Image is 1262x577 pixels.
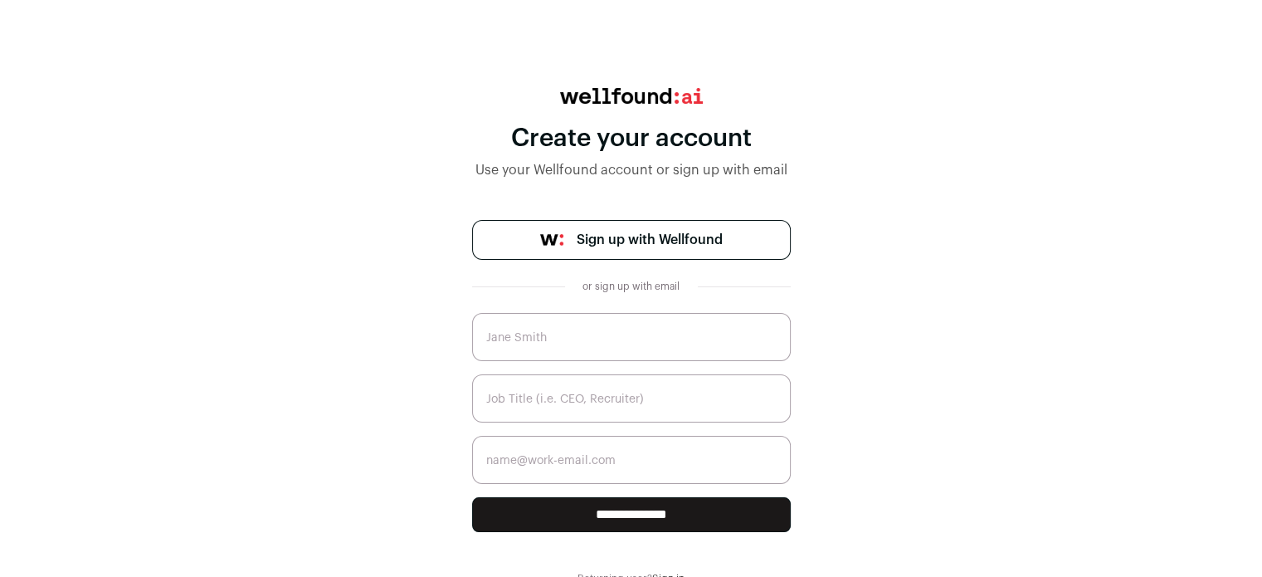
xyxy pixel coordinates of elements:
img: wellfound:ai [560,88,703,104]
input: Job Title (i.e. CEO, Recruiter) [472,374,791,423]
span: Sign up with Wellfound [577,230,723,250]
input: name@work-email.com [472,436,791,484]
div: Use your Wellfound account or sign up with email [472,160,791,180]
a: Sign up with Wellfound [472,220,791,260]
img: wellfound-symbol-flush-black-fb3c872781a75f747ccb3a119075da62bfe97bd399995f84a933054e44a575c4.png [540,234,563,246]
div: or sign up with email [578,280,685,293]
div: Create your account [472,124,791,154]
input: Jane Smith [472,313,791,361]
